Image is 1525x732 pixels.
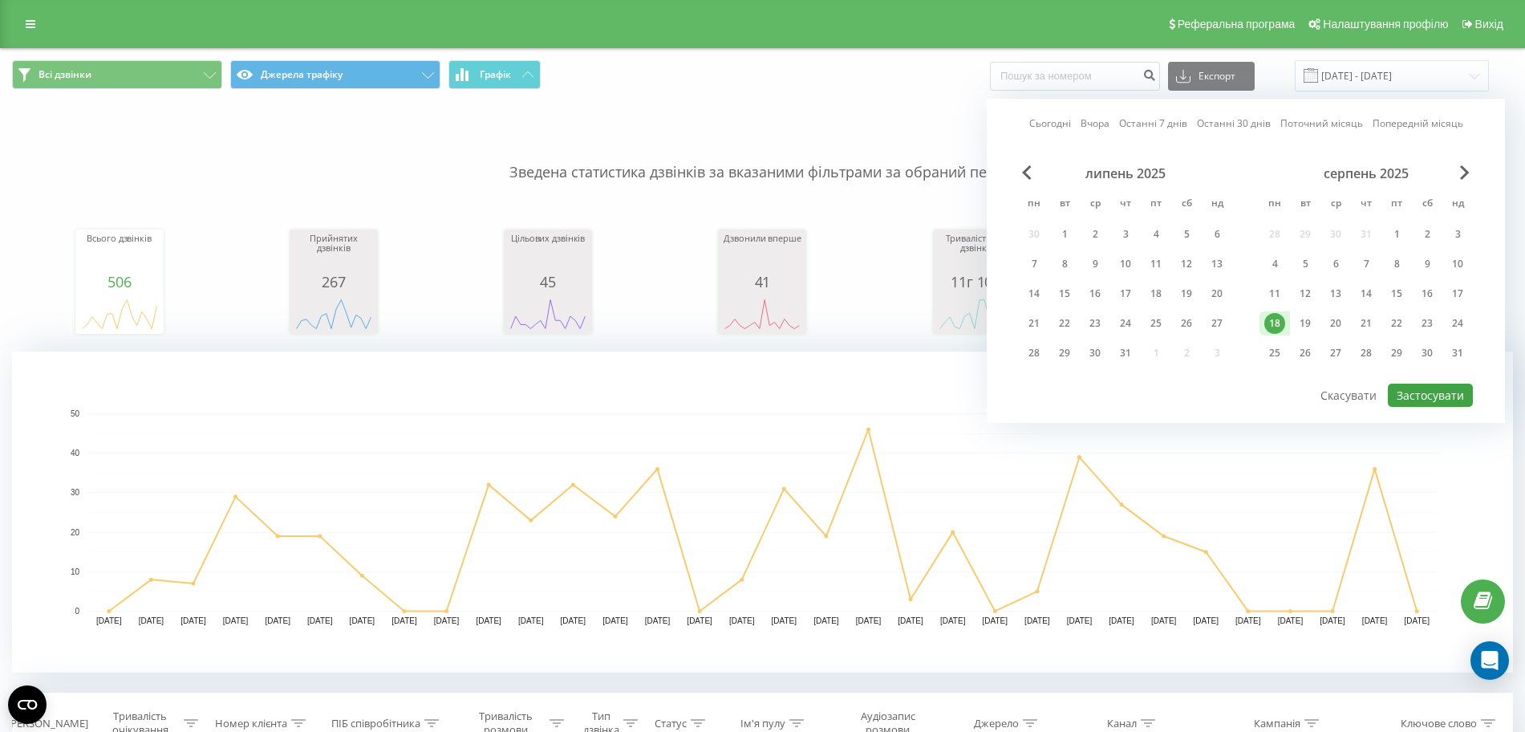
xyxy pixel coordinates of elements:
[1263,193,1287,217] abbr: понеділок
[1083,193,1107,217] abbr: середа
[71,489,80,498] text: 30
[7,717,88,730] div: [PERSON_NAME]
[1235,616,1261,625] text: [DATE]
[1085,313,1105,334] div: 23
[1193,616,1219,625] text: [DATE]
[223,616,249,625] text: [DATE]
[96,616,122,625] text: [DATE]
[1381,311,1412,335] div: пт 22 серп 2025 р.
[1141,252,1171,276] div: пт 11 лип 2025 р.
[1381,252,1412,276] div: пт 8 серп 2025 р.
[1320,311,1351,335] div: ср 20 серп 2025 р.
[937,234,1017,274] div: Тривалість усіх дзвінків
[1447,343,1468,364] div: 31
[1290,282,1320,306] div: вт 12 серп 2025 р.
[1110,311,1141,335] div: чт 24 лип 2025 р.
[1019,341,1049,365] div: пн 28 лип 2025 р.
[1323,18,1448,31] span: Налаштування профілю
[1259,282,1290,306] div: пн 11 серп 2025 р.
[1259,165,1473,181] div: серпень 2025
[350,616,375,625] text: [DATE]
[1412,282,1442,306] div: сб 16 серп 2025 р.
[1176,313,1197,334] div: 26
[1320,252,1351,276] div: ср 6 серп 2025 р.
[645,616,671,625] text: [DATE]
[1386,283,1407,304] div: 15
[391,616,417,625] text: [DATE]
[1178,18,1296,31] span: Реферальна програма
[215,717,287,730] div: Номер клієнта
[1447,283,1468,304] div: 17
[1115,254,1136,274] div: 10
[1325,283,1346,304] div: 13
[1446,193,1470,217] abbr: неділя
[1024,313,1044,334] div: 21
[722,290,802,338] svg: A chart.
[71,449,80,458] text: 40
[722,234,802,274] div: Дзвонили вперше
[1362,616,1388,625] text: [DATE]
[1109,616,1134,625] text: [DATE]
[1019,311,1049,335] div: пн 21 лип 2025 р.
[940,616,966,625] text: [DATE]
[602,616,628,625] text: [DATE]
[1049,311,1080,335] div: вт 22 лип 2025 р.
[1259,252,1290,276] div: пн 4 серп 2025 р.
[1141,222,1171,246] div: пт 4 лип 2025 р.
[1264,254,1285,274] div: 4
[1049,222,1080,246] div: вт 1 лип 2025 р.
[1412,222,1442,246] div: сб 2 серп 2025 р.
[230,60,440,89] button: Джерела трафіку
[1293,193,1317,217] abbr: вівторок
[294,290,374,338] div: A chart.
[331,717,420,730] div: ПІБ співробітника
[1295,313,1316,334] div: 19
[71,528,80,537] text: 20
[1295,283,1316,304] div: 12
[1442,311,1473,335] div: нд 24 серп 2025 р.
[740,717,785,730] div: Ім'я пулу
[1115,224,1136,245] div: 3
[1049,252,1080,276] div: вт 8 лип 2025 р.
[1202,282,1232,306] div: нд 20 лип 2025 р.
[12,60,222,89] button: Всі дзвінки
[1354,193,1378,217] abbr: четвер
[1325,313,1346,334] div: 20
[1067,616,1093,625] text: [DATE]
[1381,282,1412,306] div: пт 15 серп 2025 р.
[12,130,1513,183] p: Зведена статистика дзвінків за вказаними фільтрами за обраний період
[1417,283,1438,304] div: 16
[1054,343,1075,364] div: 29
[1022,165,1032,180] span: Previous Month
[1176,224,1197,245] div: 5
[1113,193,1138,217] abbr: четвер
[480,69,511,80] span: Графік
[1110,222,1141,246] div: чт 3 лип 2025 р.
[1176,254,1197,274] div: 12
[937,290,1017,338] svg: A chart.
[1151,616,1177,625] text: [DATE]
[1412,341,1442,365] div: сб 30 серп 2025 р.
[1080,341,1110,365] div: ср 30 лип 2025 р.
[12,352,1513,673] div: A chart.
[1278,616,1304,625] text: [DATE]
[1146,224,1166,245] div: 4
[1085,283,1105,304] div: 16
[1295,343,1316,364] div: 26
[1460,165,1470,180] span: Next Month
[1442,252,1473,276] div: нд 10 серп 2025 р.
[1054,224,1075,245] div: 1
[1447,313,1468,334] div: 24
[434,616,460,625] text: [DATE]
[1022,193,1046,217] abbr: понеділок
[1080,222,1110,246] div: ср 2 лип 2025 р.
[1259,341,1290,365] div: пн 25 серп 2025 р.
[1029,116,1071,131] a: Сьогодні
[1254,717,1300,730] div: Кампанія
[1049,341,1080,365] div: вт 29 лип 2025 р.
[79,290,160,338] svg: A chart.
[1351,282,1381,306] div: чт 14 серп 2025 р.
